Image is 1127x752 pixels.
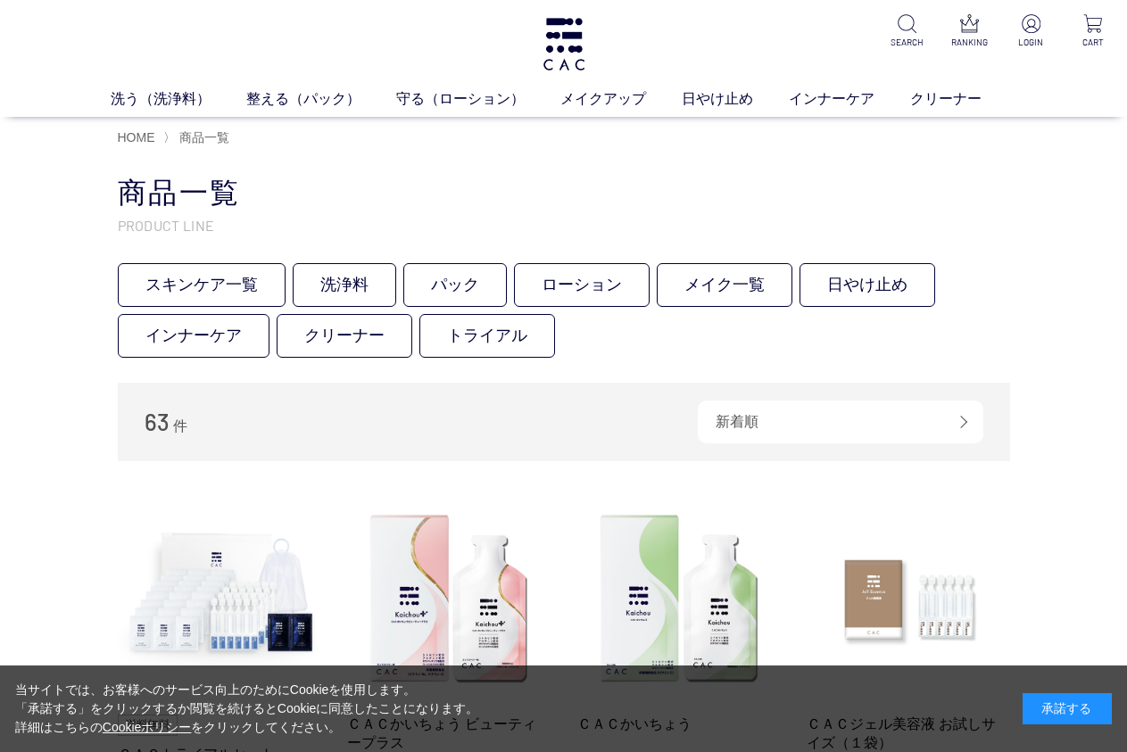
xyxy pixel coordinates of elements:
a: クリーナー [910,88,1017,110]
a: スキンケア一覧 [118,263,286,307]
p: PRODUCT LINE [118,216,1010,235]
a: インナーケア [118,314,269,358]
span: 商品一覧 [179,130,229,145]
img: ＣＡＣジェル美容液 お試しサイズ（１袋） [807,497,1010,700]
img: logo [541,18,587,70]
a: メイク一覧 [657,263,792,307]
a: 洗浄料 [293,263,396,307]
a: 商品一覧 [176,130,229,145]
a: 整える（パック） [246,88,396,110]
p: CART [1073,36,1113,49]
h1: 商品一覧 [118,174,1010,212]
div: 当サイトでは、お客様へのサービス向上のためにCookieを使用します。 「承諾する」をクリックするか閲覧を続けるとCookieに同意したことになります。 詳細はこちらの をクリックしてください。 [15,681,479,737]
a: SEARCH [887,14,926,49]
a: Cookieポリシー [103,720,192,734]
p: SEARCH [887,36,926,49]
div: 新着順 [698,401,983,443]
a: 守る（ローション） [396,88,560,110]
a: HOME [118,130,155,145]
a: ローション [514,263,650,307]
span: 63 [145,408,170,435]
a: LOGIN [1011,14,1050,49]
a: 洗う（洗浄料） [111,88,246,110]
li: 〉 [163,129,234,146]
img: ＣＡＣトライアルセット [118,497,321,700]
img: ＣＡＣかいちょう ビューティープラス [347,497,551,700]
a: 日やけ止め [800,263,935,307]
img: ＣＡＣかいちょう [577,497,781,700]
a: メイクアップ [560,88,682,110]
a: インナーケア [789,88,910,110]
p: LOGIN [1011,36,1050,49]
a: トライアル [419,314,555,358]
a: RANKING [949,14,989,49]
a: パック [403,263,507,307]
a: CART [1073,14,1113,49]
span: 件 [173,418,187,434]
a: 日やけ止め [682,88,789,110]
p: RANKING [949,36,989,49]
a: クリーナー [277,314,412,358]
div: 承諾する [1023,693,1112,724]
